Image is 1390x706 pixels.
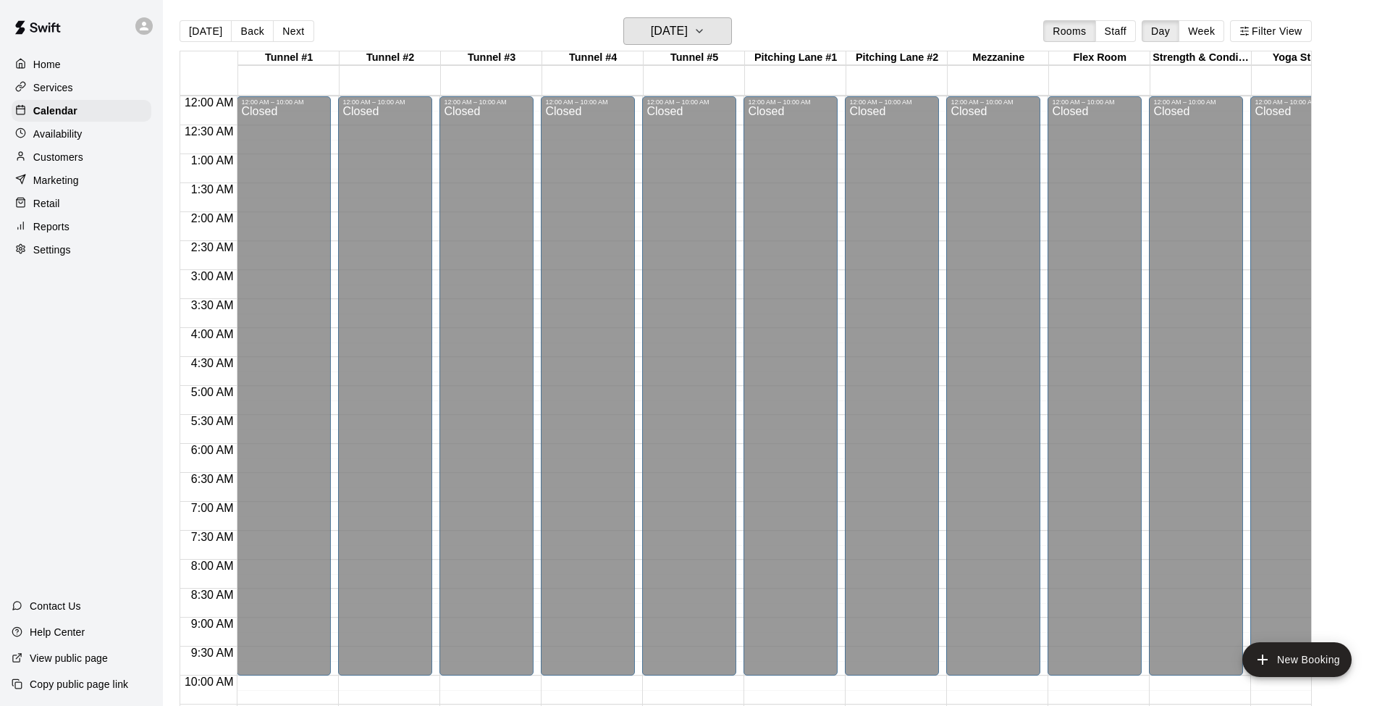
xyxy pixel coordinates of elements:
[646,106,732,681] div: Closed
[181,96,237,109] span: 12:00 AM
[951,106,1036,681] div: Closed
[33,219,69,234] p: Reports
[651,21,688,41] h6: [DATE]
[188,647,237,659] span: 9:30 AM
[1150,51,1252,65] div: Strength & Conditioning
[439,96,534,676] div: 12:00 AM – 10:00 AM: Closed
[1149,96,1243,676] div: 12:00 AM – 10:00 AM: Closed
[1250,96,1344,676] div: 12:00 AM – 10:00 AM: Closed
[33,80,73,95] p: Services
[30,677,128,692] p: Copy public page link
[188,560,237,572] span: 8:00 AM
[338,96,432,676] div: 12:00 AM – 10:00 AM: Closed
[237,96,331,676] div: 12:00 AM – 10:00 AM: Closed
[541,96,635,676] div: 12:00 AM – 10:00 AM: Closed
[273,20,313,42] button: Next
[188,299,237,311] span: 3:30 AM
[1095,20,1137,42] button: Staff
[30,651,108,665] p: View public page
[946,96,1040,676] div: 12:00 AM – 10:00 AM: Closed
[644,51,745,65] div: Tunnel #5
[188,357,237,369] span: 4:30 AM
[545,98,631,106] div: 12:00 AM – 10:00 AM
[12,146,151,168] div: Customers
[1142,20,1179,42] button: Day
[1179,20,1224,42] button: Week
[181,676,237,688] span: 10:00 AM
[748,98,833,106] div: 12:00 AM – 10:00 AM
[1255,106,1340,681] div: Closed
[180,20,232,42] button: [DATE]
[33,150,83,164] p: Customers
[342,98,428,106] div: 12:00 AM – 10:00 AM
[340,51,441,65] div: Tunnel #2
[1230,20,1311,42] button: Filter View
[1252,51,1353,65] div: Yoga Studio
[188,531,237,543] span: 7:30 AM
[12,100,151,122] a: Calendar
[1153,106,1239,681] div: Closed
[188,473,237,485] span: 6:30 AM
[744,96,838,676] div: 12:00 AM – 10:00 AM: Closed
[188,415,237,427] span: 5:30 AM
[948,51,1049,65] div: Mezzanine
[849,106,935,681] div: Closed
[441,51,542,65] div: Tunnel #3
[33,243,71,257] p: Settings
[12,77,151,98] a: Services
[1052,98,1137,106] div: 12:00 AM – 10:00 AM
[12,54,151,75] a: Home
[1049,51,1150,65] div: Flex Room
[30,599,81,613] p: Contact Us
[342,106,428,681] div: Closed
[849,98,935,106] div: 12:00 AM – 10:00 AM
[12,169,151,191] div: Marketing
[33,57,61,72] p: Home
[846,51,948,65] div: Pitching Lane #2
[238,51,340,65] div: Tunnel #1
[188,183,237,196] span: 1:30 AM
[745,51,846,65] div: Pitching Lane #1
[241,98,327,106] div: 12:00 AM – 10:00 AM
[188,444,237,456] span: 6:00 AM
[188,328,237,340] span: 4:00 AM
[545,106,631,681] div: Closed
[12,123,151,145] a: Availability
[542,51,644,65] div: Tunnel #4
[12,239,151,261] a: Settings
[748,106,833,681] div: Closed
[33,127,83,141] p: Availability
[1153,98,1239,106] div: 12:00 AM – 10:00 AM
[1255,98,1340,106] div: 12:00 AM – 10:00 AM
[188,270,237,282] span: 3:00 AM
[951,98,1036,106] div: 12:00 AM – 10:00 AM
[444,106,529,681] div: Closed
[1242,642,1352,677] button: add
[188,386,237,398] span: 5:00 AM
[845,96,939,676] div: 12:00 AM – 10:00 AM: Closed
[12,193,151,214] a: Retail
[1048,96,1142,676] div: 12:00 AM – 10:00 AM: Closed
[188,154,237,167] span: 1:00 AM
[188,589,237,601] span: 8:30 AM
[188,212,237,224] span: 2:00 AM
[188,618,237,630] span: 9:00 AM
[444,98,529,106] div: 12:00 AM – 10:00 AM
[12,216,151,238] a: Reports
[33,104,77,118] p: Calendar
[33,173,79,188] p: Marketing
[1043,20,1095,42] button: Rooms
[623,17,732,45] button: [DATE]
[241,106,327,681] div: Closed
[30,625,85,639] p: Help Center
[188,241,237,253] span: 2:30 AM
[33,196,60,211] p: Retail
[231,20,274,42] button: Back
[181,125,237,138] span: 12:30 AM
